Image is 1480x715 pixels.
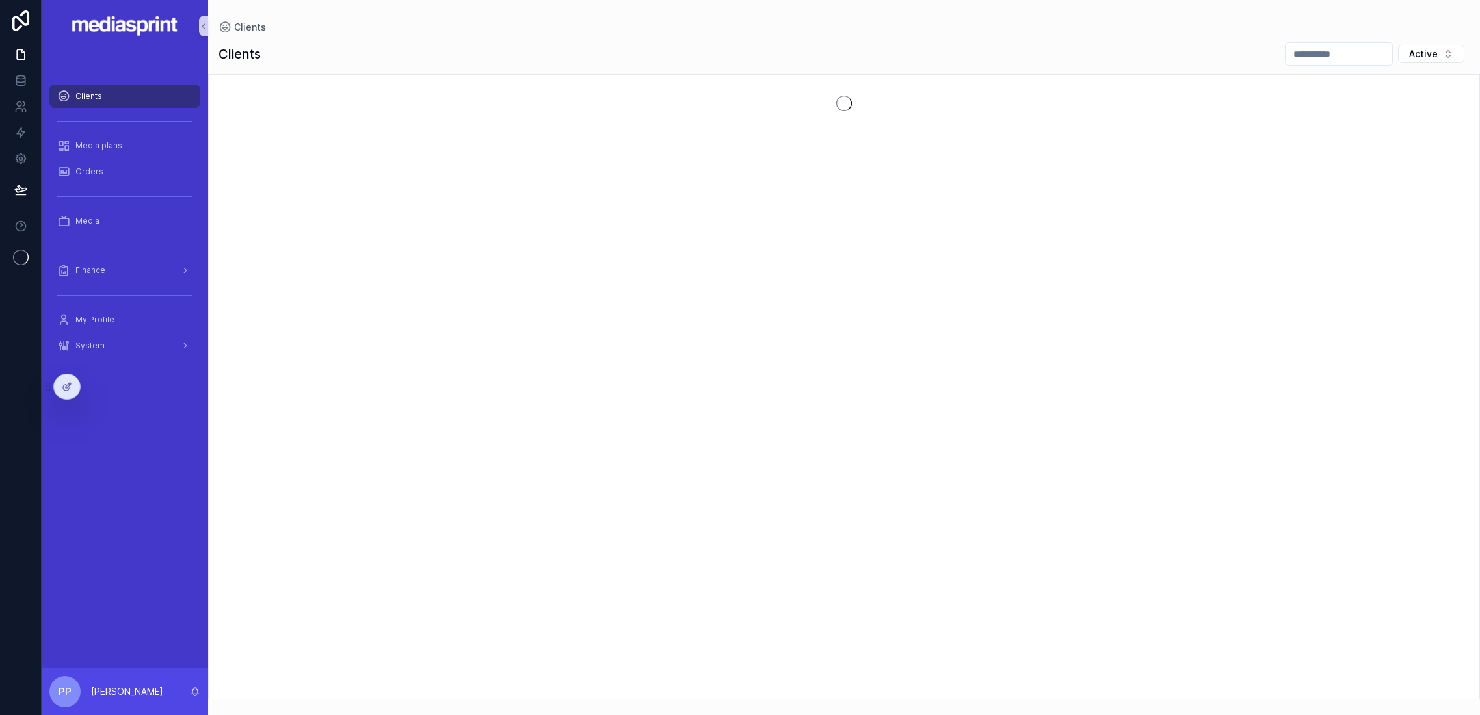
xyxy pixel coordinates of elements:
a: My Profile [49,308,200,331]
div: scrollable content [42,52,208,374]
span: Media plans [75,140,122,151]
span: Clients [75,91,102,101]
a: Finance [49,259,200,282]
span: Clients [234,21,266,34]
img: App logo [72,16,179,36]
a: Clients [49,84,200,108]
p: [PERSON_NAME] [91,685,163,698]
span: Finance [75,265,105,276]
span: Active [1409,47,1438,60]
span: Media [75,216,99,226]
span: Orders [75,166,103,177]
span: PP [59,684,72,699]
a: System [49,334,200,357]
span: System [75,341,105,351]
span: My Profile [75,315,114,325]
a: Orders [49,160,200,183]
a: Media plans [49,134,200,157]
a: Media [49,209,200,233]
h1: Clients [218,45,261,63]
button: Select Button [1398,45,1464,63]
a: Clients [218,21,266,34]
